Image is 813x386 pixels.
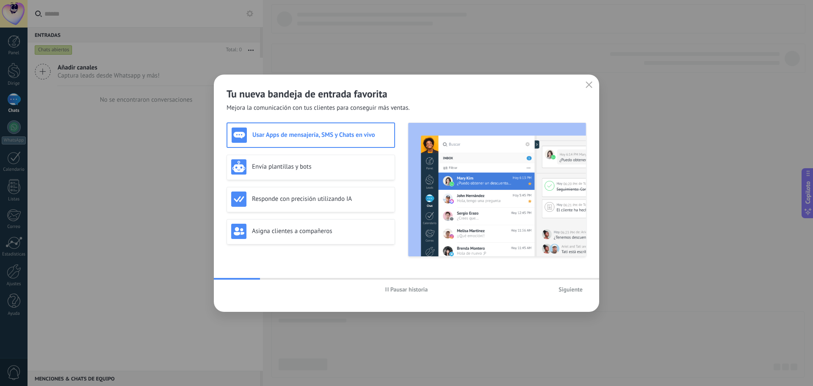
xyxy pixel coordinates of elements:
[227,104,410,112] font: Mejora la comunicación con tus clientes para conseguir más ventas.
[252,131,375,139] font: Usar Apps de mensajería, SMS y Chats en vivo
[227,87,387,100] font: Tu nueva bandeja de entrada favorita
[252,195,352,203] font: Responde con precisión utilizando IA
[555,283,586,296] button: Siguiente
[252,163,312,171] font: Envía plantillas y bots
[390,286,428,293] font: Pausar historia
[559,286,583,293] font: Siguiente
[382,283,432,296] button: Pausar historia
[252,227,332,235] font: Asigna clientes a compañeros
